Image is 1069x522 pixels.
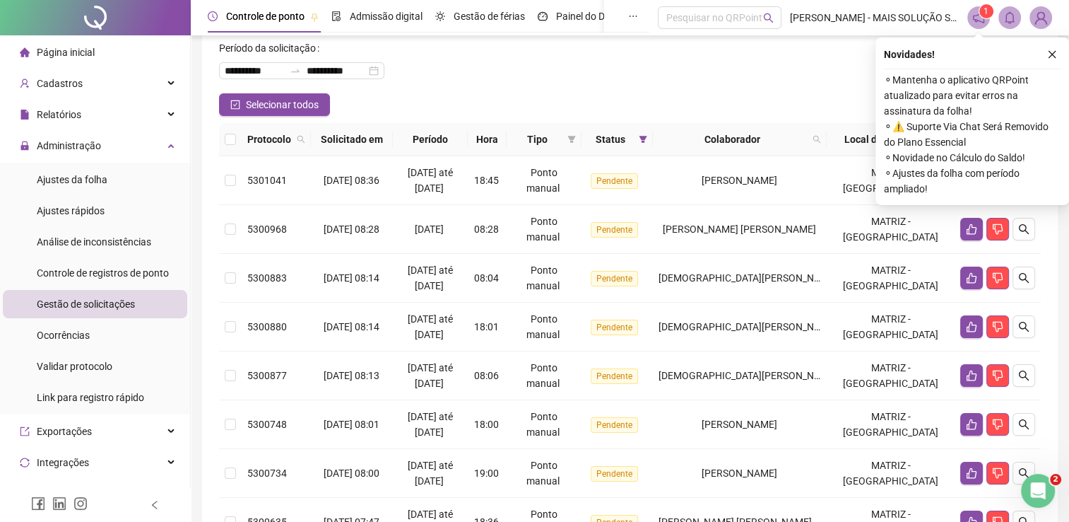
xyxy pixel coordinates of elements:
span: 5300880 [247,321,287,332]
span: [DATE] até [DATE] [408,460,453,487]
span: Painel do DP [556,11,611,22]
span: Exportações [37,426,92,437]
span: ⚬ Ajustes da folha com período ampliado! [884,166,1061,197]
span: Link para registro rápido [37,392,144,403]
img: 2409 [1030,7,1051,28]
span: [DEMOGRAPHIC_DATA][PERSON_NAME] DOS [PERSON_NAME] [658,321,936,332]
span: 1 [984,6,988,16]
span: ⚬ Mantenha o aplicativo QRPoint atualizado para evitar erros na assinatura da folha! [884,72,1061,119]
span: filter [565,129,579,150]
span: Ponto manual [526,460,560,487]
span: [DATE] até [DATE] [408,167,453,194]
span: 18:01 [474,321,499,332]
span: dislike [992,468,1003,479]
span: Pendente [591,222,638,238]
span: search [1018,321,1029,332]
span: linkedin [52,497,66,511]
span: 18:00 [474,419,499,430]
span: Ponto manual [526,313,560,340]
span: home [20,47,30,57]
span: Local de trabalho [832,132,935,147]
span: Pendente [591,369,638,384]
span: [DATE] [415,224,444,235]
button: Selecionar todos [219,93,330,116]
span: clock-circle [208,11,218,21]
span: [PERSON_NAME] [702,468,777,479]
span: to [290,65,301,76]
span: Pendente [591,466,638,482]
td: MATRIZ - [GEOGRAPHIC_DATA] [827,254,955,303]
th: Período [393,123,468,156]
span: notification [972,11,985,24]
span: search [294,129,308,150]
span: dislike [992,272,1003,284]
span: [DATE] 08:14 [324,272,379,284]
span: Relatórios [37,109,81,120]
span: lock [20,141,30,151]
span: Ocorrências [37,330,90,341]
span: Ponto manual [526,167,560,194]
td: MATRIZ - [GEOGRAPHIC_DATA] [827,352,955,400]
span: 5301041 [247,175,287,186]
span: 19:00 [474,468,499,479]
span: Pendente [591,417,638,433]
span: search [1018,370,1029,381]
span: export [20,427,30,436]
span: search [1018,272,1029,284]
span: left [150,500,160,510]
span: [DATE] até [DATE] [408,313,453,340]
span: filter [636,129,650,150]
span: Controle de ponto [226,11,305,22]
span: search [813,135,821,144]
span: search [810,129,824,150]
span: filter [567,135,576,144]
span: Integrações [37,457,89,468]
span: instagram [73,497,88,511]
span: close [1047,50,1057,59]
span: like [966,419,977,430]
td: MATRIZ - [GEOGRAPHIC_DATA] [827,400,955,449]
span: pushpin [310,13,319,21]
span: Gestão de férias [454,11,525,22]
span: search [1018,224,1029,235]
span: Validar protocolo [37,361,112,372]
span: Selecionar todos [246,97,319,112]
span: Protocolo [247,132,291,147]
span: Administração [37,140,101,151]
span: Ajustes da folha [37,174,107,185]
span: Admissão digital [350,11,423,22]
span: Colaborador [658,132,807,147]
th: Solicitado em [311,123,393,156]
span: check-square [230,100,240,110]
span: Pendente [591,173,638,189]
td: MATRIZ - [GEOGRAPHIC_DATA] [827,449,955,498]
span: Pendente [591,320,638,335]
span: [DATE] 08:13 [324,370,379,381]
span: [DATE] 08:28 [324,224,379,235]
span: Novidades ! [884,47,935,62]
span: filter [639,135,647,144]
span: 08:28 [474,224,499,235]
span: Cadastros [37,78,83,89]
span: swap-right [290,65,301,76]
span: search [297,135,305,144]
span: Ponto manual [526,216,560,243]
span: Ponto manual [526,362,560,389]
span: [DATE] 08:36 [324,175,379,186]
span: 5300748 [247,419,287,430]
span: facebook [31,497,45,511]
span: Página inicial [37,47,95,58]
span: [DATE] até [DATE] [408,265,453,291]
span: 5300883 [247,272,287,284]
iframe: Intercom live chat [1021,474,1055,508]
label: Período da solicitação [219,37,325,59]
span: Status [587,132,632,147]
th: Hora [468,123,507,156]
span: Gestão de solicitações [37,298,135,310]
span: search [763,13,774,23]
span: Ponto manual [526,411,560,438]
span: like [966,272,977,284]
span: 08:06 [474,370,499,381]
span: [DATE] 08:01 [324,419,379,430]
span: like [966,370,977,381]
